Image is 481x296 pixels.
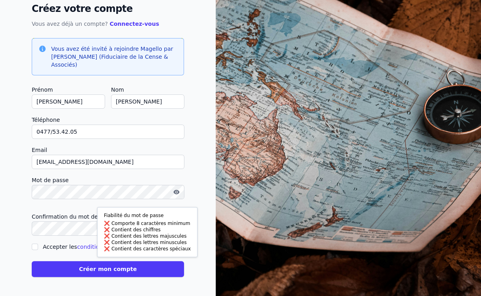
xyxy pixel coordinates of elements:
[32,2,184,16] h2: Créez votre compte
[32,85,105,94] label: Prénom
[104,246,191,252] li: Contient des caractères spéciaux
[104,233,191,239] li: Contient des lettres majuscules
[51,45,177,69] h3: Vous avez été invité à rejoindre Magello par [PERSON_NAME] (Fiduciaire de la Cense & Associés)
[32,261,184,277] button: Créer mon compte
[32,145,184,155] label: Email
[77,244,140,250] a: conditions d'utilisation
[32,175,184,185] label: Mot de passe
[104,212,191,219] p: Fiabilité du mot de passe
[104,220,191,227] li: Comporte 8 caractères minimum
[32,115,184,125] label: Téléphone
[43,244,140,250] label: Accepter les
[32,212,184,221] label: Confirmation du mot de passe
[32,19,184,29] p: Vous avez déjà un compte?
[111,85,184,94] label: Nom
[104,227,191,233] li: Contient des chiffres
[109,21,159,27] a: Connectez-vous
[104,239,191,246] li: Contient des lettres minuscules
